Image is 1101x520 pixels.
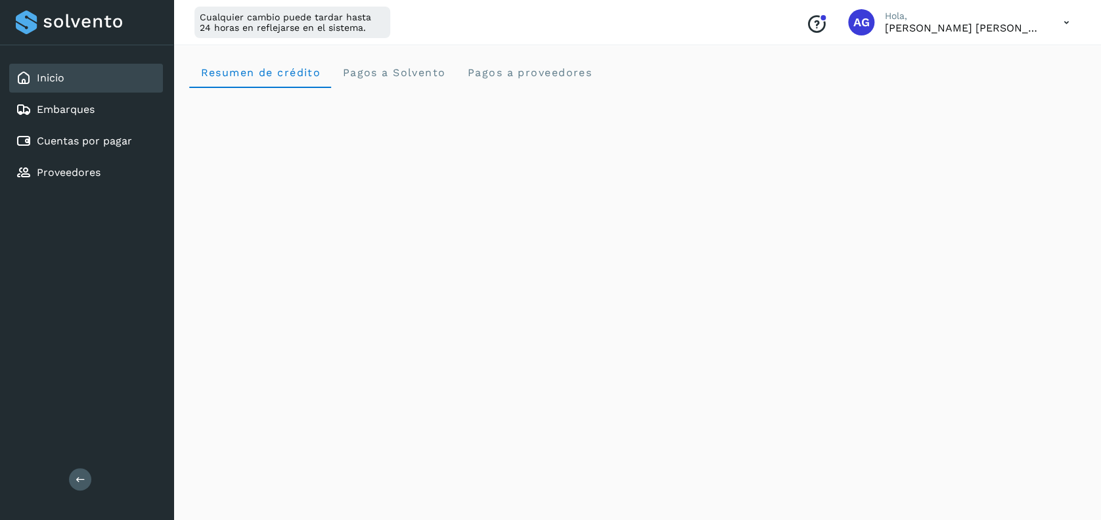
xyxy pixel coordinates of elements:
div: Inicio [9,64,163,93]
p: Hola, [885,11,1043,22]
a: Embarques [37,103,95,116]
span: Pagos a proveedores [466,66,592,79]
a: Proveedores [37,166,101,179]
div: Proveedores [9,158,163,187]
span: Resumen de crédito [200,66,321,79]
div: Cuentas por pagar [9,127,163,156]
a: Inicio [37,72,64,84]
a: Cuentas por pagar [37,135,132,147]
span: Pagos a Solvento [342,66,445,79]
div: Embarques [9,95,163,124]
div: Cualquier cambio puede tardar hasta 24 horas en reflejarse en el sistema. [194,7,390,38]
p: Abigail Gonzalez Leon [885,22,1043,34]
